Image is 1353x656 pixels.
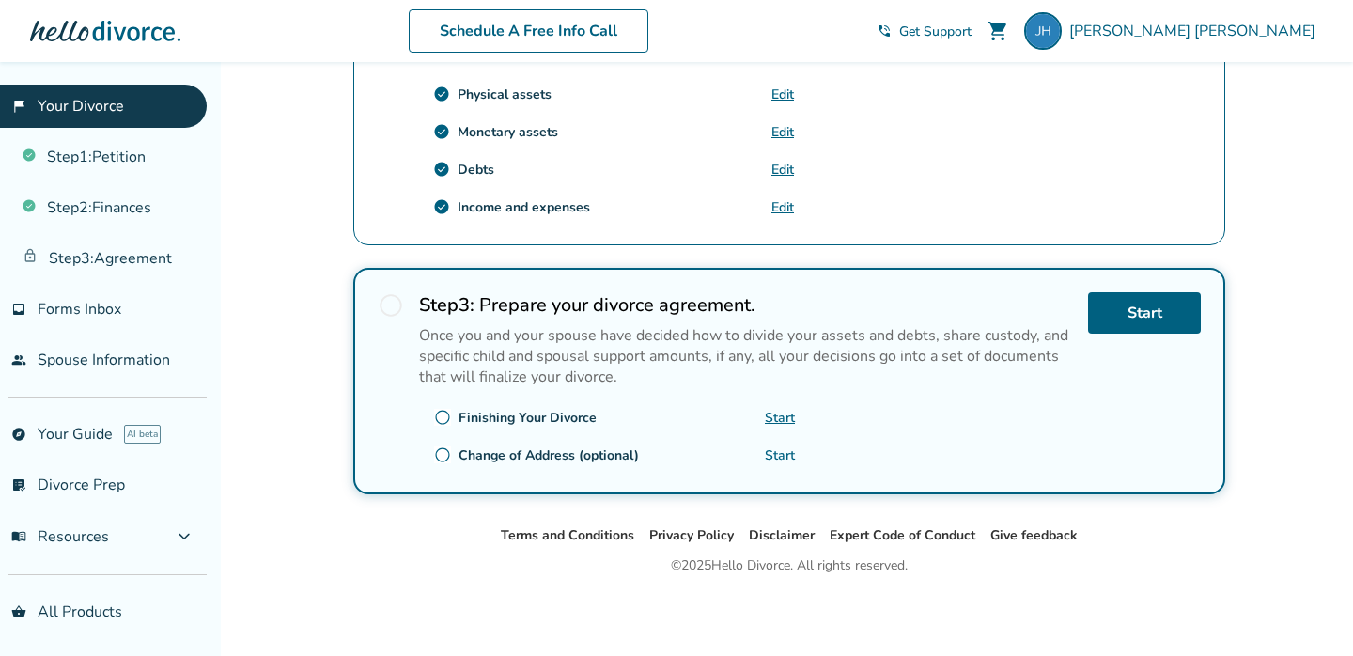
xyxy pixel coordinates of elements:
[771,161,794,179] a: Edit
[434,446,451,463] span: radio_button_unchecked
[11,302,26,317] span: inbox
[173,525,195,548] span: expand_more
[434,409,451,426] span: radio_button_unchecked
[433,123,450,140] span: check_circle
[1024,12,1062,50] img: john.h.hanson1@gmail.com
[11,477,26,492] span: list_alt_check
[765,409,795,427] a: Start
[11,99,26,114] span: flag_2
[409,9,648,53] a: Schedule A Free Info Call
[419,292,474,318] strong: Step 3 :
[458,123,558,141] div: Monetary assets
[877,23,892,39] span: phone_in_talk
[771,123,794,141] a: Edit
[38,299,121,320] span: Forms Inbox
[419,325,1073,387] p: Once you and your spouse have decided how to divide your assets and debts, share custody, and spe...
[830,526,975,544] a: Expert Code of Conduct
[990,524,1078,547] li: Give feedback
[1259,566,1353,656] iframe: Chat Widget
[458,198,590,216] div: Income and expenses
[11,427,26,442] span: explore
[771,86,794,103] a: Edit
[124,425,161,444] span: AI beta
[749,524,815,547] li: Disclaimer
[987,20,1009,42] span: shopping_cart
[877,23,972,40] a: phone_in_talkGet Support
[459,446,639,464] div: Change of Address (optional)
[433,86,450,102] span: check_circle
[419,292,1073,318] h2: Prepare your divorce agreement.
[771,198,794,216] a: Edit
[1069,21,1323,41] span: [PERSON_NAME] [PERSON_NAME]
[765,446,795,464] a: Start
[11,604,26,619] span: shopping_basket
[458,161,494,179] div: Debts
[458,86,552,103] div: Physical assets
[899,23,972,40] span: Get Support
[11,352,26,367] span: people
[459,409,597,427] div: Finishing Your Divorce
[1088,292,1201,334] a: Start
[11,529,26,544] span: menu_book
[11,526,109,547] span: Resources
[501,526,634,544] a: Terms and Conditions
[378,292,404,319] span: radio_button_unchecked
[433,161,450,178] span: check_circle
[671,554,908,577] div: © 2025 Hello Divorce. All rights reserved.
[649,526,734,544] a: Privacy Policy
[433,198,450,215] span: check_circle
